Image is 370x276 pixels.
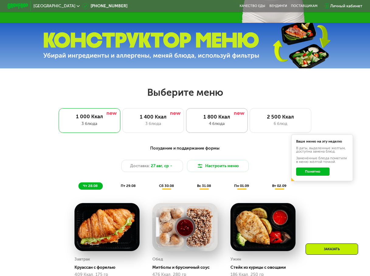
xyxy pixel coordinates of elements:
div: Заменённые блюда пометили в меню жёлтой точкой. [296,157,348,164]
span: чт 28.08 [83,184,98,188]
button: Понятно [296,167,330,176]
div: Личный кабинет [330,3,362,9]
div: Похудение и поддержание формы [33,145,337,151]
div: поставщикам [291,4,317,8]
div: 6 блюд [255,121,306,127]
div: 3 блюда [128,121,178,127]
span: пн 01.09 [234,184,249,188]
a: Качество еды [240,4,265,8]
span: Доставка: [130,163,150,169]
span: пт 29.08 [121,184,136,188]
button: Настроить меню [187,160,249,172]
span: 27 авг, ср [151,163,169,169]
span: [GEOGRAPHIC_DATA] [33,4,75,8]
div: Ваше меню на эту неделю [296,140,348,143]
div: 4 блюда [192,121,242,127]
div: Ужин [230,255,241,263]
div: 1 000 Ккал [64,113,115,119]
div: Круассан с форелью [74,265,144,270]
div: 1 800 Ккал [192,114,242,120]
h2: Выберите меню [16,86,354,98]
div: Обед [152,255,163,263]
div: Заказать [306,243,358,255]
span: вс 31.08 [197,184,211,188]
div: Завтрак [74,255,90,263]
div: Стейк из курицы с овощами [230,265,300,270]
a: Вендинги [269,4,287,8]
a: [PHONE_NUMBER] [82,3,127,9]
div: Митболы и брусничный соус [152,265,222,270]
div: 3 блюда [64,121,115,127]
div: 2 500 Ккал [255,114,306,120]
span: вт 02.09 [272,184,286,188]
span: сб 30.08 [159,184,174,188]
div: В даты, выделенные желтым, доступна замена блюд. [296,147,348,154]
div: 1 400 Ккал [128,114,178,120]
